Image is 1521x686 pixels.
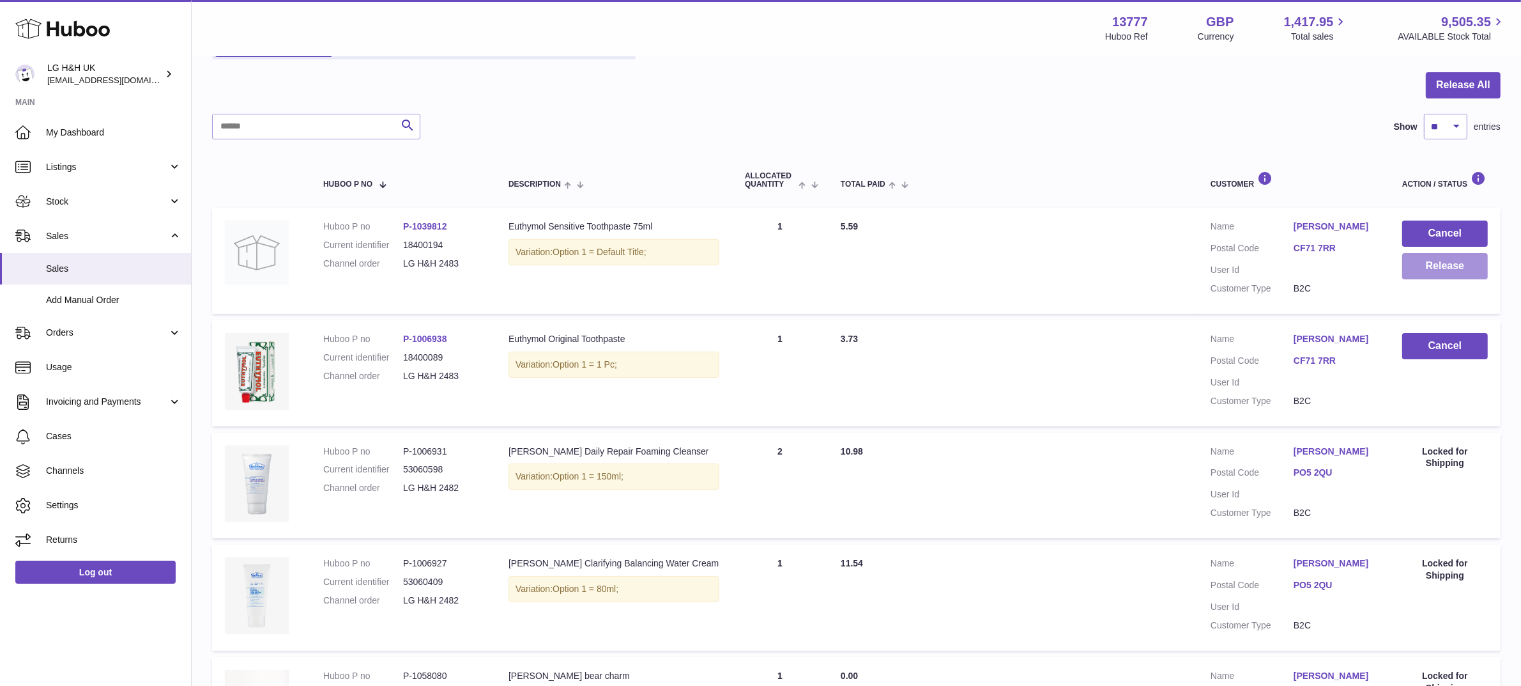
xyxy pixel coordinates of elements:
[46,465,181,477] span: Channels
[1211,355,1294,370] dt: Postal Code
[323,446,403,458] dt: Huboo P no
[403,258,483,270] dd: LG H&H 2483
[1211,557,1294,573] dt: Name
[1294,221,1377,233] a: [PERSON_NAME]
[323,221,403,233] dt: Huboo P no
[1211,221,1294,236] dt: Name
[1441,13,1491,31] span: 9,505.35
[46,127,181,139] span: My Dashboard
[323,258,403,270] dt: Channel order
[841,180,885,189] span: Total paid
[841,558,863,568] span: 11.54
[1211,467,1294,482] dt: Postal Code
[1474,121,1501,133] span: entries
[46,230,168,242] span: Sales
[1294,446,1377,458] a: [PERSON_NAME]
[323,180,372,189] span: Huboo P no
[1294,670,1377,682] a: [PERSON_NAME]
[403,464,483,476] dd: 53060598
[553,584,618,594] span: Option 1 = 80ml;
[1402,253,1488,279] button: Release
[46,327,168,339] span: Orders
[403,595,483,607] dd: LG H&H 2482
[745,172,795,189] span: ALLOCATED Quantity
[1211,488,1294,501] dt: User Id
[1211,395,1294,407] dt: Customer Type
[508,239,719,265] div: Variation:
[225,333,289,410] img: Euthymol_Original_Toothpaste_Image-1.webp
[323,557,403,570] dt: Huboo P no
[508,557,719,570] div: [PERSON_NAME] Clarifying Balancing Water Cream
[1211,670,1294,685] dt: Name
[403,352,483,364] dd: 18400089
[508,352,719,378] div: Variation:
[403,670,483,682] dd: P-1058080
[1211,283,1294,295] dt: Customer Type
[225,446,289,522] img: Dr._Belmeur_Daily_Repair_Foaming_Cleanser_Image-2.webp
[403,557,483,570] dd: P-1006927
[1211,446,1294,461] dt: Name
[508,221,719,233] div: Euthymol Sensitive Toothpaste 75ml
[15,561,176,584] a: Log out
[732,433,828,539] td: 2
[1211,264,1294,276] dt: User Id
[1402,333,1488,359] button: Cancel
[1294,557,1377,570] a: [PERSON_NAME]
[1402,557,1488,582] div: Locked for Shipping
[1294,395,1377,407] dd: B2C
[1426,72,1501,98] button: Release All
[403,334,447,344] a: P-1006938
[46,396,168,408] span: Invoicing and Payments
[841,446,863,456] span: 10.98
[1402,446,1488,470] div: Locked for Shipping
[15,65,34,84] img: veechen@lghnh.co.uk
[508,464,719,490] div: Variation:
[841,671,858,681] span: 0.00
[323,464,403,476] dt: Current identifier
[1402,171,1488,189] div: Action / Status
[732,208,828,314] td: 1
[1294,467,1377,479] a: PO5 2QU
[508,180,561,189] span: Description
[1206,13,1234,31] strong: GBP
[553,359,617,370] span: Option 1 = 1 Pc;
[732,320,828,426] td: 1
[46,263,181,275] span: Sales
[323,352,403,364] dt: Current identifier
[841,334,858,344] span: 3.73
[323,482,403,494] dt: Channel order
[323,595,403,607] dt: Channel order
[508,576,719,602] div: Variation:
[403,370,483,382] dd: LG H&H 2483
[1105,31,1148,43] div: Huboo Ref
[323,670,403,682] dt: Huboo P no
[403,482,483,494] dd: LG H&H 2482
[323,239,403,251] dt: Current identifier
[1211,242,1294,258] dt: Postal Code
[1294,579,1377,591] a: PO5 2QU
[1211,620,1294,632] dt: Customer Type
[1294,355,1377,367] a: CF71 7RR
[403,576,483,588] dd: 53060409
[225,221,289,285] img: no-photo.jpg
[1211,377,1294,389] dt: User Id
[1284,13,1349,43] a: 1,417.95 Total sales
[1198,31,1234,43] div: Currency
[1294,283,1377,295] dd: B2C
[1211,579,1294,595] dt: Postal Code
[1398,13,1506,43] a: 9,505.35 AVAILABLE Stock Total
[323,370,403,382] dt: Channel order
[46,294,181,306] span: Add Manual Order
[403,221,447,231] a: P-1039812
[1291,31,1348,43] span: Total sales
[1402,221,1488,247] button: Cancel
[323,333,403,345] dt: Huboo P no
[1294,333,1377,345] a: [PERSON_NAME]
[403,239,483,251] dd: 18400194
[46,499,181,511] span: Settings
[1112,13,1148,31] strong: 13777
[1211,171,1377,189] div: Customer
[46,534,181,546] span: Returns
[47,75,188,85] span: [EMAIL_ADDRESS][DOMAIN_NAME]
[1284,13,1334,31] span: 1,417.95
